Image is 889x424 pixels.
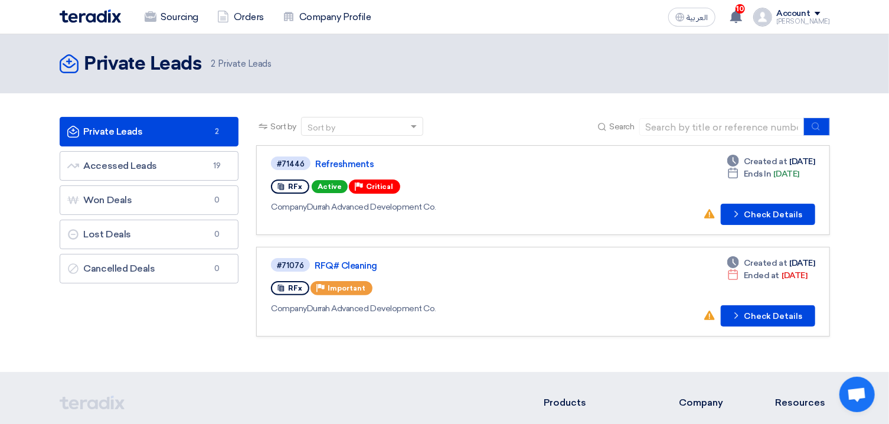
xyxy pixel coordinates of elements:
a: Orders [208,4,273,30]
span: 0 [210,263,224,275]
span: Company [271,202,307,212]
div: [DATE] [727,269,807,282]
span: Ended at [744,269,779,282]
span: RFx [288,182,302,191]
div: Account [777,9,810,19]
span: Private Leads [211,57,271,71]
a: Lost Deals0 [60,220,239,249]
span: Company [271,304,307,314]
div: #71446 [277,160,305,168]
a: Private Leads2 [60,117,239,146]
span: Important [328,284,365,292]
span: Created at [744,257,787,269]
span: Ends In [744,168,772,180]
button: Check Details [721,204,815,225]
div: Durrah Advanced Development Co. [271,201,613,213]
span: Active [312,180,348,193]
span: 0 [210,194,224,206]
div: [PERSON_NAME] [777,18,830,25]
span: 2 [210,126,224,138]
img: profile_test.png [753,8,772,27]
a: Company Profile [273,4,381,30]
div: Durrah Advanced Development Co. [271,302,612,315]
span: العربية [687,14,708,22]
a: Refreshments [315,159,610,169]
span: Search [609,120,634,133]
div: [DATE] [727,155,815,168]
a: Sourcing [135,4,208,30]
span: Created at [744,155,787,168]
a: RFQ# Cleaning [315,260,610,271]
span: 10 [736,4,745,14]
img: Teradix logo [60,9,121,23]
li: Resources [776,396,830,410]
span: 2 [211,58,215,69]
input: Search by title or reference number [639,118,805,136]
a: Cancelled Deals0 [60,254,239,283]
li: Company [679,396,740,410]
button: Check Details [721,305,815,327]
span: 19 [210,160,224,172]
span: RFx [288,284,302,292]
li: Products [544,396,643,410]
button: العربية [668,8,715,27]
span: 0 [210,229,224,240]
span: Critical [366,182,393,191]
div: [DATE] [727,257,815,269]
a: Won Deals0 [60,185,239,215]
div: #71076 [277,262,304,269]
div: [DATE] [727,168,799,180]
h2: Private Leads [84,53,202,76]
a: Accessed Leads19 [60,151,239,181]
span: Sort by [270,120,296,133]
div: Open chat [839,377,875,412]
div: Sort by [308,122,335,134]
